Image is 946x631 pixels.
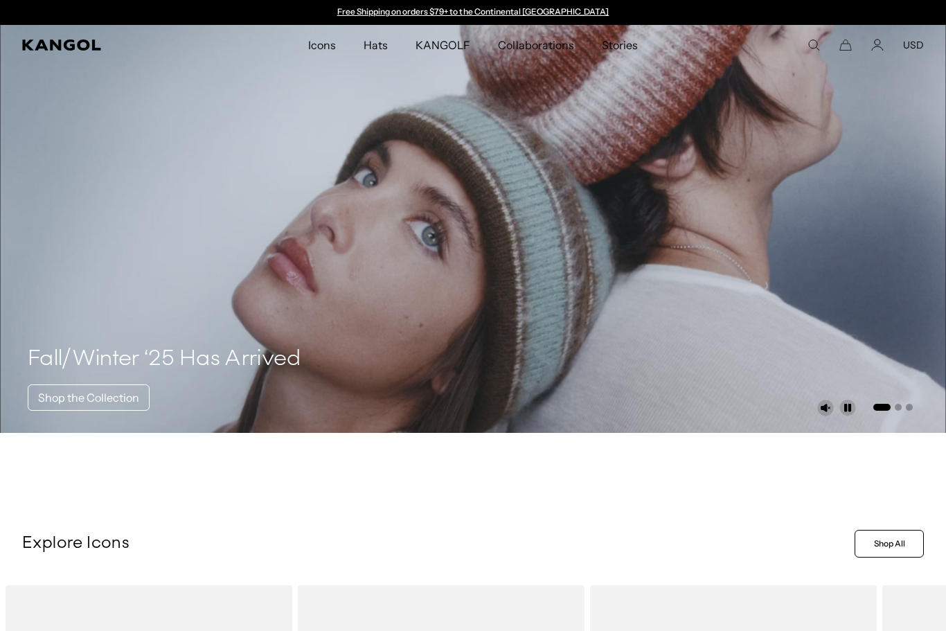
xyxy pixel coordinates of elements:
p: Explore Icons [22,533,849,554]
span: Collaborations [498,25,573,65]
button: USD [903,39,924,51]
button: Cart [839,39,852,51]
h4: Fall/Winter ‘25 Has Arrived [28,346,301,373]
span: Hats [364,25,388,65]
div: Announcement [330,7,616,18]
a: Free Shipping on orders $79+ to the Continental [GEOGRAPHIC_DATA] [337,6,609,17]
summary: Search here [807,39,820,51]
button: Pause [839,400,856,416]
button: Go to slide 1 [873,404,891,411]
button: Unmute [817,400,834,416]
a: Collaborations [484,25,587,65]
a: KANGOLF [402,25,484,65]
slideshow-component: Announcement bar [330,7,616,18]
ul: Select a slide to show [872,401,913,412]
a: Shop the Collection [28,384,150,411]
span: Icons [308,25,336,65]
a: Hats [350,25,402,65]
a: Stories [588,25,652,65]
button: Go to slide 3 [906,404,913,411]
div: 1 of 2 [330,7,616,18]
span: KANGOLF [416,25,470,65]
a: Shop All [855,530,924,558]
a: Kangol [22,39,204,51]
a: Icons [294,25,350,65]
button: Go to slide 2 [895,404,902,411]
span: Stories [602,25,638,65]
a: Account [871,39,884,51]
